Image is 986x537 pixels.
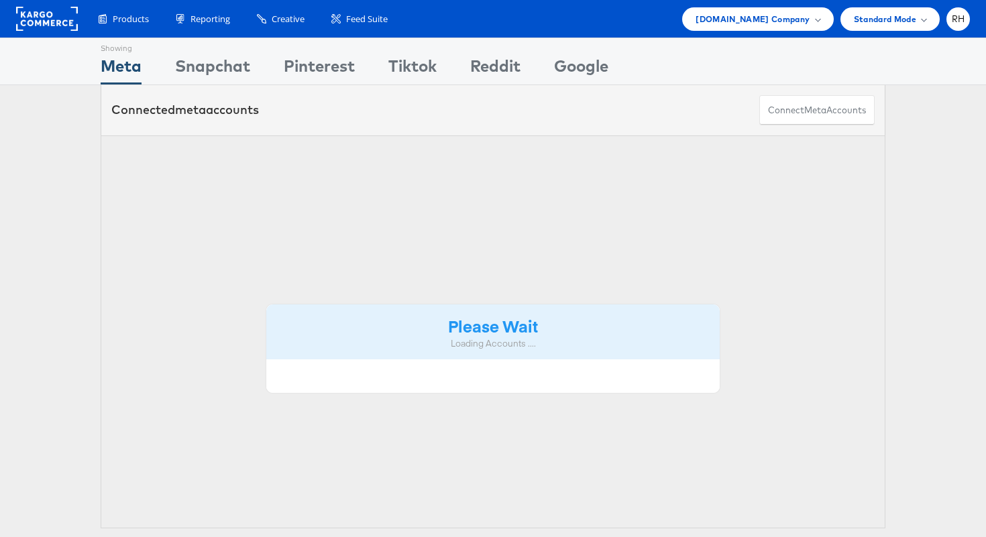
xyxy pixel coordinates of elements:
[272,13,305,25] span: Creative
[284,54,355,84] div: Pinterest
[276,337,710,350] div: Loading Accounts ....
[804,104,826,117] span: meta
[759,95,875,125] button: ConnectmetaAccounts
[175,102,206,117] span: meta
[470,54,521,84] div: Reddit
[190,13,230,25] span: Reporting
[101,38,142,54] div: Showing
[113,13,149,25] span: Products
[952,15,965,23] span: RH
[388,54,437,84] div: Tiktok
[346,13,388,25] span: Feed Suite
[448,314,538,337] strong: Please Wait
[554,54,608,84] div: Google
[696,12,810,26] span: [DOMAIN_NAME] Company
[854,12,916,26] span: Standard Mode
[111,101,259,119] div: Connected accounts
[101,54,142,84] div: Meta
[175,54,250,84] div: Snapchat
